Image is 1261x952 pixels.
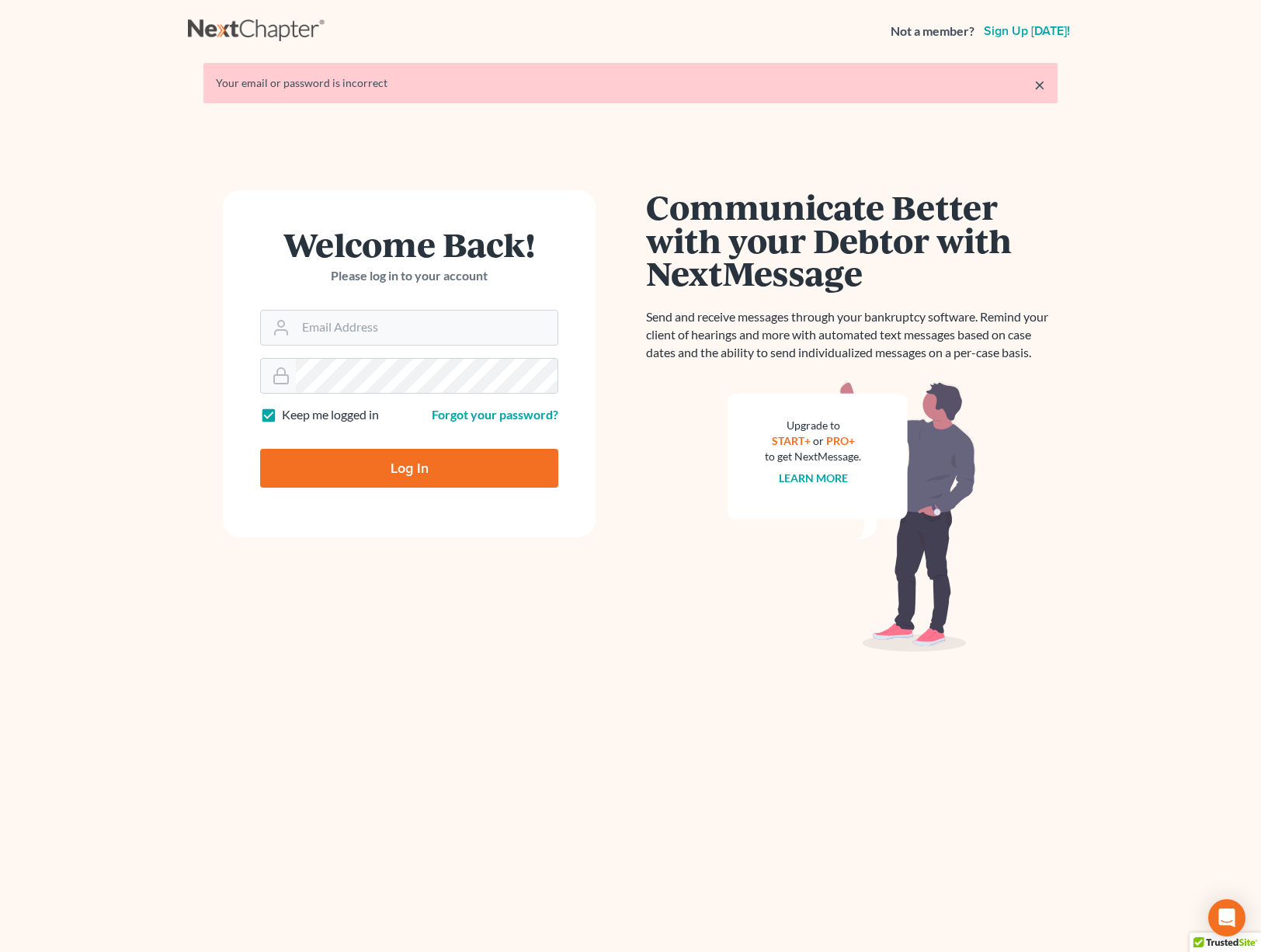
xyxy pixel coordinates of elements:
[296,311,558,345] input: Email Address
[260,449,558,488] input: Log In
[1208,899,1245,936] div: Open Intercom Messenger
[772,434,811,447] a: START+
[216,75,1045,91] div: Your email or password is incorrect
[432,407,558,422] a: Forgot your password?
[981,25,1073,37] a: Sign up [DATE]!
[646,190,1058,290] h1: Communicate Better with your Debtor with NextMessage
[646,308,1058,362] p: Send and receive messages through your bankruptcy software. Remind your client of hearings and mo...
[891,23,974,40] strong: Not a member?
[779,471,848,485] a: Learn more
[765,449,861,464] div: to get NextMessage.
[260,228,558,261] h1: Welcome Back!
[765,418,861,433] div: Upgrade to
[728,380,976,652] img: nextmessage_bg-59042aed3d76b12b5cd301f8e5b87938c9018125f34e5fa2b7a6b67550977c72.svg
[1034,75,1045,94] a: ×
[282,406,379,424] label: Keep me logged in
[826,434,855,447] a: PRO+
[813,434,824,447] span: or
[260,267,558,285] p: Please log in to your account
